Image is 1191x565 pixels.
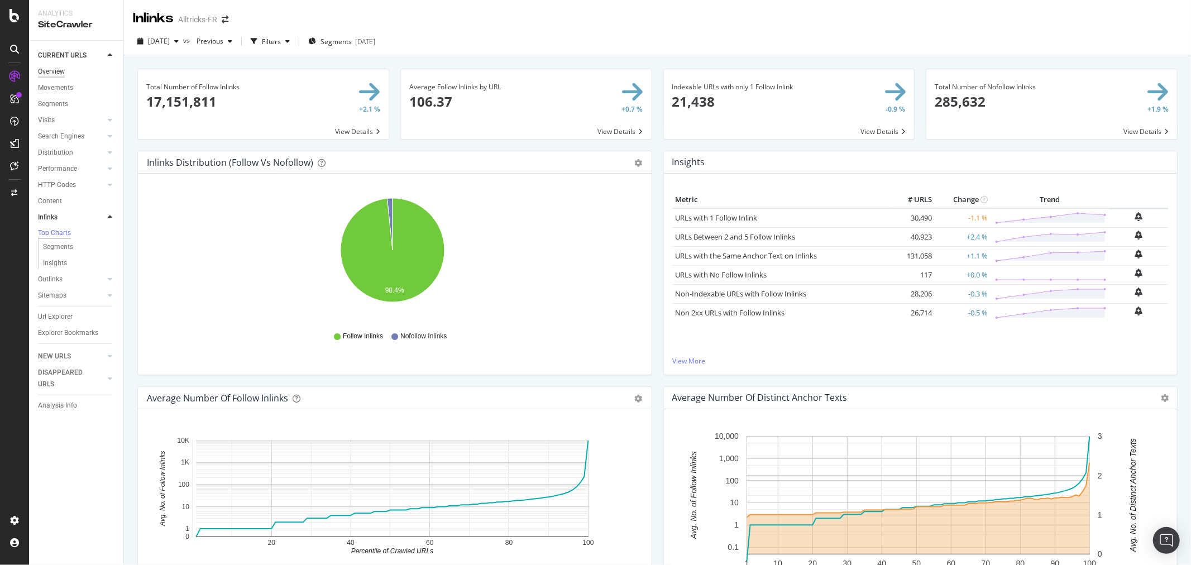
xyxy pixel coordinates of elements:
span: Follow Inlinks [343,332,383,341]
div: Inlinks [133,9,174,28]
div: [DATE] [355,37,375,46]
a: Visits [38,114,104,126]
div: A chart. [147,427,638,557]
div: DISAPPEARED URLS [38,367,94,390]
div: arrow-right-arrow-left [222,16,228,23]
a: URLs with No Follow Inlinks [676,270,767,280]
svg: A chart. [147,191,638,321]
button: Segments[DATE] [304,32,380,50]
button: [DATE] [133,32,183,50]
text: 10 [182,503,190,511]
div: Explorer Bookmarks [38,327,98,339]
div: Inlinks [38,212,58,223]
text: 0 [1098,550,1102,559]
a: Explorer Bookmarks [38,327,116,339]
text: 0 [185,533,189,540]
div: Analytics [38,9,114,18]
h4: Insights [672,155,705,170]
text: 2 [1098,471,1102,480]
td: -0.5 % [935,303,991,322]
div: bell-plus [1135,269,1143,277]
td: 131,058 [890,246,935,265]
text: 98.4% [385,287,404,295]
text: 1 [734,521,739,530]
div: Movements [38,82,73,94]
a: URLs with the Same Anchor Text on Inlinks [676,251,817,261]
div: Content [38,195,62,207]
span: vs [183,36,192,45]
td: +0.0 % [935,265,991,284]
a: HTTP Codes [38,179,104,191]
div: SiteCrawler [38,18,114,31]
th: Trend [991,191,1109,208]
text: 100 [178,481,189,489]
a: Insights [43,257,116,269]
div: HTTP Codes [38,179,76,191]
div: Visits [38,114,55,126]
text: 100 [725,476,739,485]
text: 40 [347,539,355,547]
text: 80 [505,539,513,547]
text: Percentile of Crawled URLs [351,548,433,556]
div: Segments [38,98,68,110]
text: 3 [1098,432,1102,441]
td: 40,923 [890,227,935,246]
div: Overview [38,66,65,78]
button: Filters [246,32,294,50]
text: 1 [185,525,189,533]
div: Filters [262,37,281,46]
th: # URLS [890,191,935,208]
a: Top Charts [38,228,116,239]
td: 30,490 [890,208,935,228]
a: Performance [38,163,104,175]
div: Analysis Info [38,400,77,411]
td: -0.3 % [935,284,991,303]
a: Url Explorer [38,311,116,323]
a: Segments [38,98,116,110]
a: URLs Between 2 and 5 Follow Inlinks [676,232,796,242]
div: gear [635,159,643,167]
text: Avg. No. of Distinct Anchor Texts [1128,439,1137,553]
div: Url Explorer [38,311,73,323]
a: DISAPPEARED URLS [38,367,104,390]
a: Non 2xx URLs with Follow Inlinks [676,308,785,318]
span: 2025 Sep. 22nd [148,36,170,46]
a: Non-Indexable URLs with Follow Inlinks [676,289,807,299]
text: 100 [582,539,594,547]
text: 20 [268,539,276,547]
div: bell-plus [1135,212,1143,221]
th: Change [935,191,991,208]
a: Analysis Info [38,400,116,411]
a: CURRENT URLS [38,50,104,61]
div: CURRENT URLS [38,50,87,61]
span: Previous [192,36,223,46]
div: Alltricks-FR [178,14,217,25]
div: bell-plus [1135,231,1143,240]
span: Nofollow Inlinks [400,332,447,341]
td: 117 [890,265,935,284]
td: 26,714 [890,303,935,322]
a: Search Engines [38,131,104,142]
text: 0.1 [728,543,739,552]
text: 10,000 [715,432,739,441]
div: Outlinks [38,274,63,285]
div: Insights [43,257,67,269]
h4: Average Number of Distinct Anchor Texts [672,390,848,405]
text: Avg. No. of Follow Inlinks [689,452,698,540]
div: bell-plus [1135,250,1143,258]
a: NEW URLS [38,351,104,362]
text: 1 [1098,510,1102,519]
a: Sitemaps [38,290,104,301]
div: Inlinks Distribution (Follow vs Nofollow) [147,157,313,168]
i: Options [1161,394,1169,402]
td: 28,206 [890,284,935,303]
th: Metric [673,191,891,208]
div: Distribution [38,147,73,159]
div: NEW URLS [38,351,71,362]
button: Previous [192,32,237,50]
div: Search Engines [38,131,84,142]
text: 60 [426,539,434,547]
td: -1.1 % [935,208,991,228]
td: +1.1 % [935,246,991,265]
